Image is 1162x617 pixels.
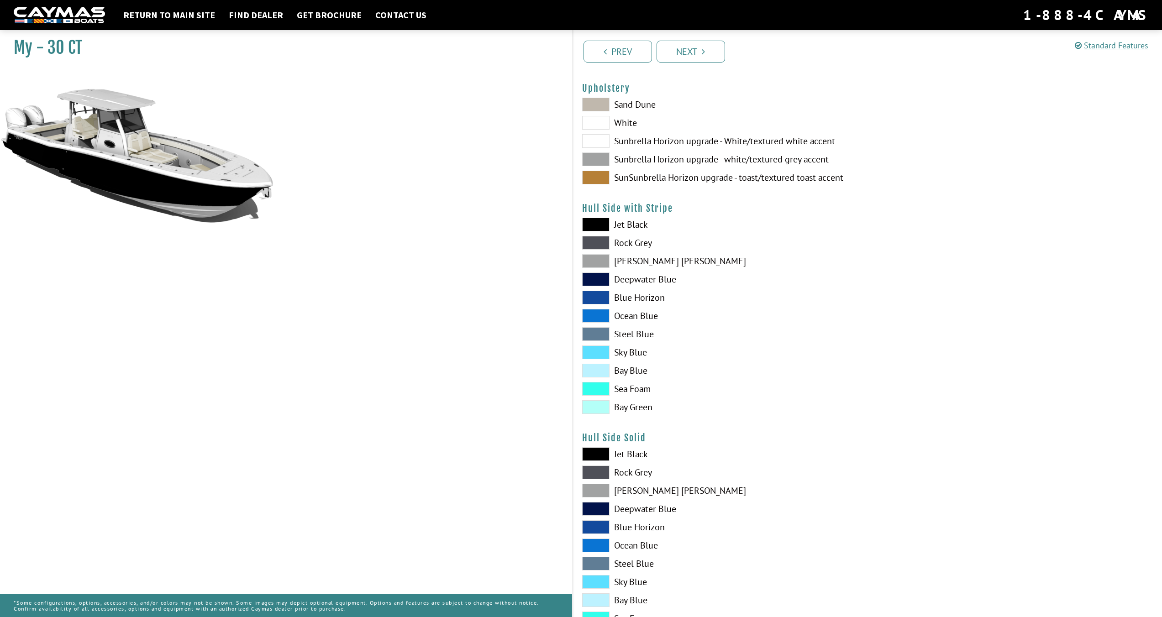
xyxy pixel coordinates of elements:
p: *Some configurations, options, accessories, and/or colors may not be shown. Some images may depic... [14,595,558,616]
label: Sky Blue [582,575,858,589]
label: Bay Blue [582,364,858,377]
label: Bay Green [582,400,858,414]
a: Get Brochure [292,9,366,21]
a: Standard Features [1075,40,1148,51]
a: Contact Us [371,9,431,21]
h4: Hull Side Solid [582,432,1153,444]
label: Blue Horizon [582,291,858,304]
h4: Upholstery [582,83,1153,94]
label: White [582,116,858,130]
label: Bay Blue [582,593,858,607]
label: Steel Blue [582,557,858,570]
label: Sand Dune [582,98,858,111]
a: Next [657,41,725,63]
a: Return to main site [119,9,220,21]
img: white-logo-c9c8dbefe5ff5ceceb0f0178aa75bf4bb51f6bca0971e226c86eb53dfe498488.png [14,7,105,24]
label: Ocean Blue [582,539,858,552]
a: Prev [584,41,652,63]
label: Rock Grey [582,236,858,250]
label: Jet Black [582,218,858,231]
label: Deepwater Blue [582,502,858,516]
label: Sunbrella Horizon upgrade - White/textured white accent [582,134,858,148]
label: [PERSON_NAME] [PERSON_NAME] [582,254,858,268]
label: Sky Blue [582,345,858,359]
div: 1-888-4CAYMAS [1023,5,1148,25]
label: Jet Black [582,447,858,461]
label: Rock Grey [582,465,858,479]
label: Blue Horizon [582,520,858,534]
label: Steel Blue [582,327,858,341]
label: Ocean Blue [582,309,858,323]
h1: My - 30 CT [14,37,549,58]
label: Sunbrella Horizon upgrade - white/textured grey accent [582,152,858,166]
label: SunSunbrella Horizon upgrade - toast/textured toast accent [582,171,858,184]
label: [PERSON_NAME] [PERSON_NAME] [582,484,858,497]
h4: Hull Side with Stripe [582,203,1153,214]
a: Find Dealer [224,9,288,21]
label: Deepwater Blue [582,272,858,286]
label: Sea Foam [582,382,858,396]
